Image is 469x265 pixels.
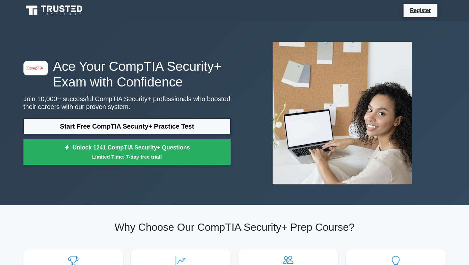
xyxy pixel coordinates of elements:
[406,6,435,14] a: Register
[23,139,231,165] a: Unlock 1241 CompTIA Security+ QuestionsLimited Time: 7-day free trial!
[23,95,231,111] p: Join 10,000+ successful CompTIA Security+ professionals who boosted their careers with our proven...
[23,58,231,90] h1: Ace Your CompTIA Security+ Exam with Confidence
[23,118,231,134] a: Start Free CompTIA Security+ Practice Test
[32,153,222,161] small: Limited Time: 7-day free trial!
[23,221,446,233] h2: Why Choose Our CompTIA Security+ Prep Course?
